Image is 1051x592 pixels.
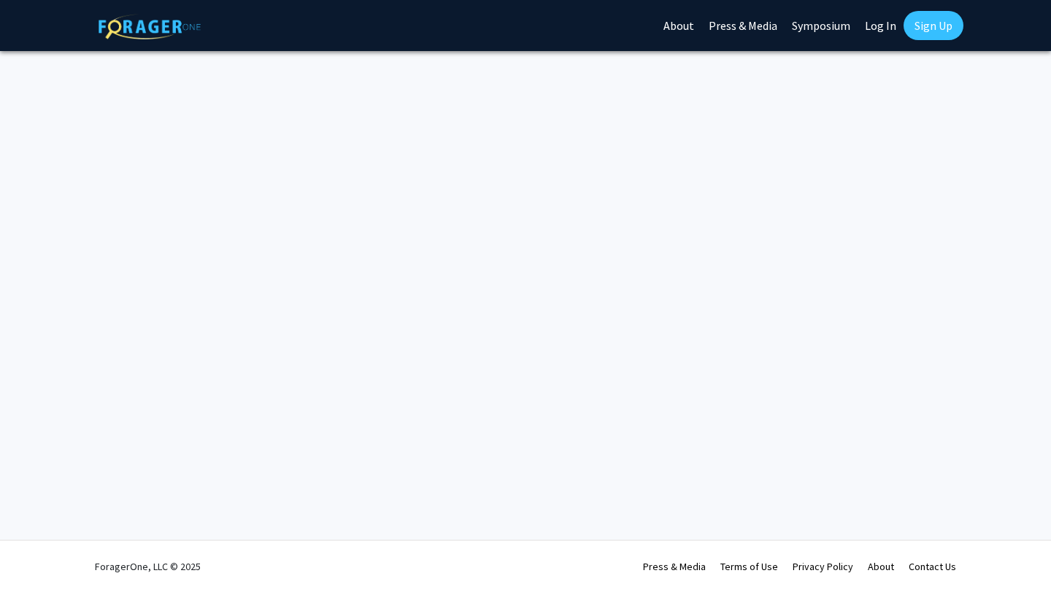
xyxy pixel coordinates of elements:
a: Privacy Policy [793,560,853,573]
a: Sign Up [904,11,963,40]
a: About [868,560,894,573]
img: ForagerOne Logo [99,14,201,39]
div: ForagerOne, LLC © 2025 [95,541,201,592]
a: Contact Us [909,560,956,573]
a: Press & Media [643,560,706,573]
a: Terms of Use [720,560,778,573]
